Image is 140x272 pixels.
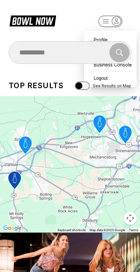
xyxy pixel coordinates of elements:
gmp-advanced-marker: Trindle Bowl [115,124,136,147]
a: Open this area in Google Maps (opens a new window) [2,224,23,232]
button: Map camera controls [124,212,137,225]
span: See Results on Map [93,83,131,88]
a: Terms (opens in new tab) [129,228,138,232]
gmp-advanced-marker: ABC West Lanes and Lounge [89,113,111,136]
div: Top results [9,81,63,90]
button: Keyboard shortcuts [58,228,86,232]
gmp-advanced-marker: Midway Bowling - Carlisle [4,170,26,192]
img: Google [2,224,23,232]
input: See Results on Map [75,82,90,90]
a: Profile [87,34,133,45]
gmp-advanced-marker: Strike Zone Bowling Center [15,135,36,157]
span: Map data ©2025 Google [90,228,125,232]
